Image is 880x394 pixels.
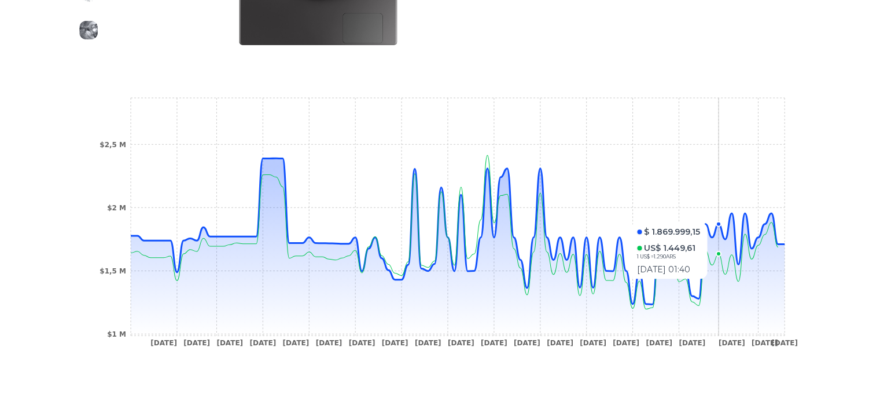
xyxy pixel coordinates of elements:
[613,339,639,347] tspan: [DATE]
[315,339,342,347] tspan: [DATE]
[514,339,540,347] tspan: [DATE]
[107,203,126,211] tspan: $2 M
[79,21,98,39] img: Lavasecarropas Samsung 9.5 / 6 Kg Ecobubble Wd4000t Gris
[150,339,177,347] tspan: [DATE]
[447,339,474,347] tspan: [DATE]
[480,339,507,347] tspan: [DATE]
[751,339,778,347] tspan: [DATE]
[718,339,745,347] tspan: [DATE]
[679,339,705,347] tspan: [DATE]
[282,339,309,347] tspan: [DATE]
[547,339,573,347] tspan: [DATE]
[216,339,243,347] tspan: [DATE]
[183,339,210,347] tspan: [DATE]
[414,339,441,347] tspan: [DATE]
[771,339,798,347] tspan: [DATE]
[249,339,276,347] tspan: [DATE]
[348,339,375,347] tspan: [DATE]
[107,330,126,338] tspan: $1 M
[100,140,126,148] tspan: $2,5 M
[580,339,606,347] tspan: [DATE]
[646,339,672,347] tspan: [DATE]
[100,267,126,275] tspan: $1,5 M
[381,339,408,347] tspan: [DATE]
